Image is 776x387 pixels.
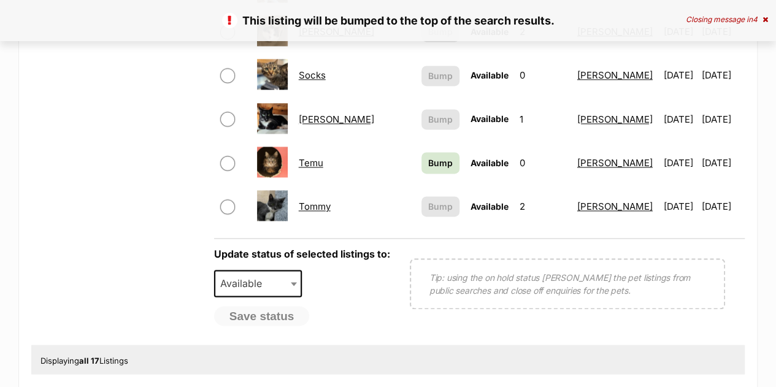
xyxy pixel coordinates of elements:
[215,275,274,292] span: Available
[702,142,743,184] td: [DATE]
[702,54,743,96] td: [DATE]
[577,69,653,81] a: [PERSON_NAME]
[428,200,453,213] span: Bump
[421,66,459,86] button: Bump
[299,157,323,169] a: Temu
[421,109,459,129] button: Bump
[428,113,453,126] span: Bump
[40,355,128,365] span: Displaying Listings
[214,248,390,260] label: Update status of selected listings to:
[702,98,743,140] td: [DATE]
[659,54,701,96] td: [DATE]
[471,158,509,168] span: Available
[214,270,302,297] span: Available
[79,355,99,365] strong: all 17
[12,12,764,29] p: This listing will be bumped to the top of the search results.
[659,142,701,184] td: [DATE]
[214,306,310,326] button: Save status
[429,271,705,297] p: Tip: using the on hold status [PERSON_NAME] the pet listings from public searches and close off e...
[515,54,571,96] td: 0
[577,157,653,169] a: [PERSON_NAME]
[577,201,653,212] a: [PERSON_NAME]
[299,201,331,212] a: Tommy
[577,113,653,125] a: [PERSON_NAME]
[428,69,453,82] span: Bump
[753,15,758,24] span: 4
[515,98,571,140] td: 1
[686,15,768,24] div: Closing message in
[659,98,701,140] td: [DATE]
[659,185,701,228] td: [DATE]
[471,70,509,80] span: Available
[515,142,571,184] td: 0
[299,113,374,125] a: [PERSON_NAME]
[702,185,743,228] td: [DATE]
[515,185,571,228] td: 2
[421,196,459,216] button: Bump
[421,152,459,174] a: Bump
[471,113,509,124] span: Available
[428,156,453,169] span: Bump
[471,201,509,212] span: Available
[299,69,326,81] a: Socks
